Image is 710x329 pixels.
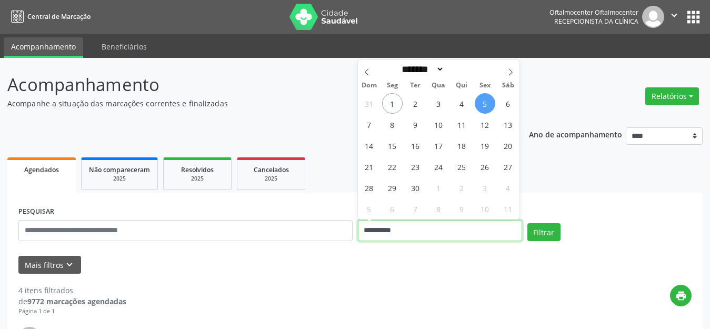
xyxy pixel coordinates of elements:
[245,175,297,183] div: 2025
[554,17,638,26] span: Recepcionista da clínica
[7,8,91,25] a: Central de Marcação
[94,37,154,56] a: Beneficiários
[664,6,684,28] button: 
[7,72,494,98] p: Acompanhamento
[18,307,126,316] div: Página 1 de 1
[498,156,518,177] span: Setembro 27, 2025
[428,156,449,177] span: Setembro 24, 2025
[405,156,426,177] span: Setembro 23, 2025
[404,82,427,89] span: Ter
[452,114,472,135] span: Setembro 11, 2025
[64,259,75,271] i: keyboard_arrow_down
[405,177,426,198] span: Setembro 30, 2025
[398,64,445,75] select: Month
[675,290,687,302] i: print
[382,114,403,135] span: Setembro 8, 2025
[382,135,403,156] span: Setembro 15, 2025
[359,177,379,198] span: Setembro 28, 2025
[18,296,126,307] div: de
[18,285,126,296] div: 4 itens filtrados
[498,177,518,198] span: Outubro 4, 2025
[450,82,473,89] span: Qui
[405,135,426,156] span: Setembro 16, 2025
[359,93,379,114] span: Agosto 31, 2025
[475,93,495,114] span: Setembro 5, 2025
[444,64,479,75] input: Year
[684,8,703,26] button: apps
[359,114,379,135] span: Setembro 7, 2025
[452,135,472,156] span: Setembro 18, 2025
[475,177,495,198] span: Outubro 3, 2025
[549,8,638,17] div: Oftalmocenter Oftalmocenter
[428,135,449,156] span: Setembro 17, 2025
[4,37,83,58] a: Acompanhamento
[89,165,150,174] span: Não compareceram
[498,198,518,219] span: Outubro 11, 2025
[498,114,518,135] span: Setembro 13, 2025
[382,156,403,177] span: Setembro 22, 2025
[475,114,495,135] span: Setembro 12, 2025
[498,135,518,156] span: Setembro 20, 2025
[359,156,379,177] span: Setembro 21, 2025
[428,198,449,219] span: Outubro 8, 2025
[181,165,214,174] span: Resolvidos
[254,165,289,174] span: Cancelados
[428,114,449,135] span: Setembro 10, 2025
[645,87,699,105] button: Relatórios
[7,98,494,109] p: Acompanhe a situação das marcações correntes e finalizadas
[405,93,426,114] span: Setembro 2, 2025
[24,165,59,174] span: Agendados
[452,177,472,198] span: Outubro 2, 2025
[359,198,379,219] span: Outubro 5, 2025
[473,82,496,89] span: Sex
[452,156,472,177] span: Setembro 25, 2025
[527,223,561,241] button: Filtrar
[405,198,426,219] span: Outubro 7, 2025
[452,93,472,114] span: Setembro 4, 2025
[405,114,426,135] span: Setembro 9, 2025
[382,198,403,219] span: Outubro 6, 2025
[475,135,495,156] span: Setembro 19, 2025
[382,177,403,198] span: Setembro 29, 2025
[428,177,449,198] span: Outubro 1, 2025
[359,135,379,156] span: Setembro 14, 2025
[496,82,519,89] span: Sáb
[428,93,449,114] span: Setembro 3, 2025
[427,82,450,89] span: Qua
[642,6,664,28] img: img
[18,204,54,220] label: PESQUISAR
[670,285,692,306] button: print
[171,175,224,183] div: 2025
[475,198,495,219] span: Outubro 10, 2025
[381,82,404,89] span: Seg
[382,93,403,114] span: Setembro 1, 2025
[27,12,91,21] span: Central de Marcação
[89,175,150,183] div: 2025
[18,256,81,274] button: Mais filtroskeyboard_arrow_down
[498,93,518,114] span: Setembro 6, 2025
[529,127,622,141] p: Ano de acompanhamento
[668,9,680,21] i: 
[475,156,495,177] span: Setembro 26, 2025
[27,296,126,306] strong: 9772 marcações agendadas
[452,198,472,219] span: Outubro 9, 2025
[358,82,381,89] span: Dom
